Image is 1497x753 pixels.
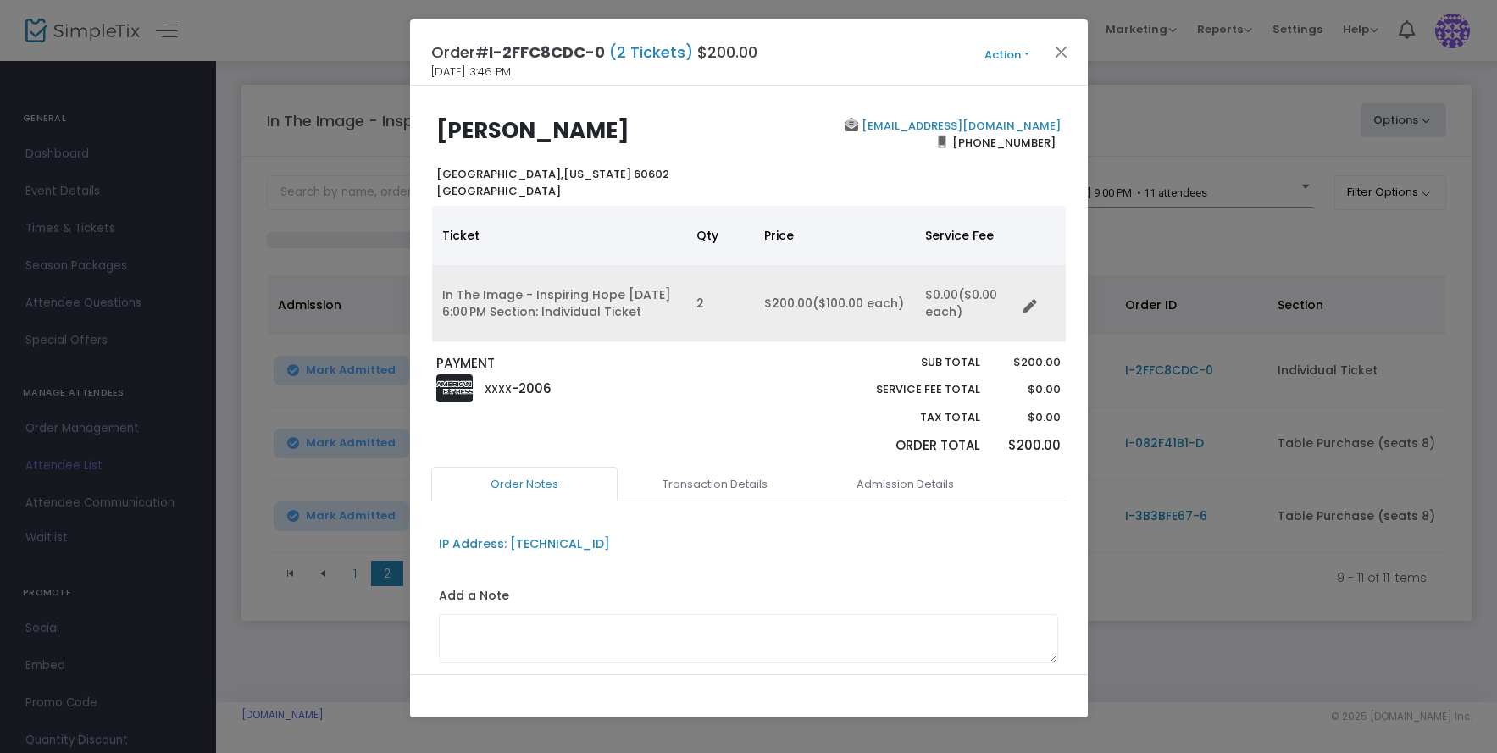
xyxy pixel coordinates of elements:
b: [PERSON_NAME] [436,115,629,146]
p: $0.00 [997,381,1061,398]
button: Action [956,46,1058,64]
p: PAYMENT [436,354,740,374]
span: [DATE] 3:46 PM [431,64,511,80]
a: Admission Details [812,467,999,502]
span: [GEOGRAPHIC_DATA], [436,166,563,182]
p: $200.00 [997,354,1061,371]
a: [EMAIL_ADDRESS][DOMAIN_NAME] [858,118,1061,134]
a: Transaction Details [622,467,808,502]
p: Order Total [837,436,981,456]
label: Add a Note [439,587,509,609]
td: $0.00 [915,265,1017,342]
td: $200.00 [754,265,915,342]
button: Close [1050,41,1072,63]
p: $200.00 [997,436,1061,456]
div: IP Address: [TECHNICAL_ID] [439,535,610,553]
th: Price [754,206,915,265]
span: ($0.00 each) [925,286,997,320]
span: I-2FFC8CDC-0 [489,42,605,63]
a: Order Notes [431,467,618,502]
td: 2 [686,265,754,342]
p: Sub total [837,354,981,371]
th: Qty [686,206,754,265]
b: [US_STATE] 60602 [GEOGRAPHIC_DATA] [436,166,669,199]
div: Data table [432,206,1066,342]
p: Service Fee Total [837,381,981,398]
th: Ticket [432,206,686,265]
span: [PHONE_NUMBER] [946,129,1061,156]
td: In The Image - Inspiring Hope [DATE] 6:00 PM Section: Individual Ticket [432,265,686,342]
span: ($100.00 each) [812,295,904,312]
th: Service Fee [915,206,1017,265]
span: -2006 [512,379,552,397]
span: XXXX [485,382,512,396]
h4: Order# $200.00 [431,41,757,64]
p: $0.00 [997,409,1061,426]
span: (2 Tickets) [605,42,697,63]
p: Tax Total [837,409,981,426]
